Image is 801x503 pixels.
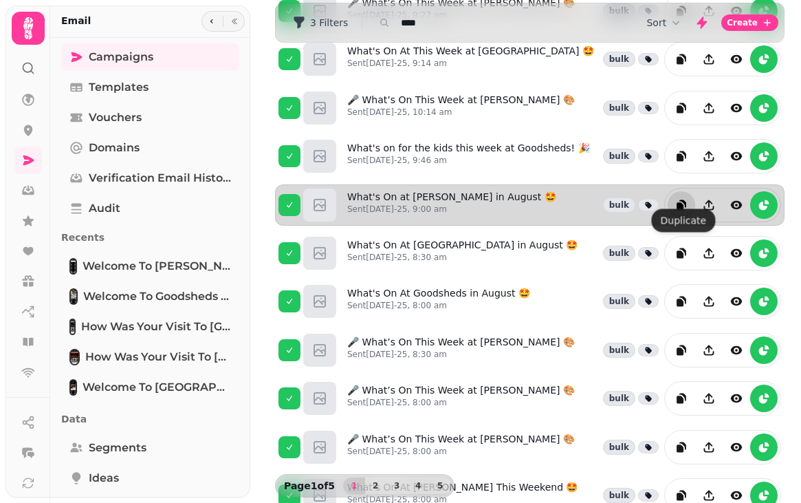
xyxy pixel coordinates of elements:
[61,225,239,250] p: Recents
[61,164,239,192] a: Verification email history
[668,336,695,364] button: duplicate
[723,434,750,461] button: view
[81,319,231,335] span: How Was Your Visit to [GEOGRAPHIC_DATA][PERSON_NAME]? Your Feedback Helps Us Improve.
[61,374,239,401] a: Welcome to Newport Market - Everything you need to know about us!Welcome to [GEOGRAPHIC_DATA] - E...
[750,94,778,122] button: reports
[407,478,429,494] button: 4
[61,14,91,28] h2: Email
[603,100,635,116] div: bulk
[652,209,716,233] div: Duplicate
[347,252,578,263] p: Sent [DATE]-25, 8:30 am
[750,45,778,73] button: reports
[347,190,556,220] a: What's On at [PERSON_NAME] in August 🤩Sent[DATE]-25, 9:00 am
[723,142,750,170] button: view
[83,379,231,396] span: Welcome to [GEOGRAPHIC_DATA] - Everything you need to know about us!
[347,204,556,215] p: Sent [DATE]-25, 9:00 am
[603,246,635,261] div: bulk
[750,239,778,267] button: reports
[89,79,149,96] span: Templates
[435,482,446,490] span: 5
[89,49,153,65] span: Campaigns
[347,107,575,118] p: Sent [DATE]-25, 10:14 am
[668,142,695,170] button: duplicate
[603,197,635,213] div: bulk
[89,170,231,186] span: Verification email history
[668,239,695,267] button: duplicate
[61,104,239,131] a: Vouchers
[61,43,239,71] a: Campaigns
[603,52,635,67] div: bulk
[364,478,386,494] button: 2
[723,385,750,412] button: view
[89,470,119,486] span: Ideas
[723,94,750,122] button: view
[61,134,239,162] a: Domains
[695,142,723,170] button: Share campaign preview
[603,488,635,503] div: bulk
[61,195,239,222] a: Audit
[750,385,778,412] button: reports
[750,434,778,461] button: reports
[668,191,695,219] button: duplicate
[349,482,360,490] span: 1
[71,290,76,303] img: Welcome to Goodsheds - Everything you need to know about us!
[347,141,590,171] a: What's on for the kids this week at Goodsheds! 🎉Sent[DATE]-25, 9:46 am
[695,45,723,73] button: Share campaign preview
[347,286,530,317] a: What's On At Goodsheds in August 🤩Sent[DATE]-25, 8:00 am
[668,288,695,315] button: duplicate
[750,191,778,219] button: reports
[603,149,635,164] div: bulk
[603,343,635,358] div: bulk
[347,335,575,365] a: 🎤 What’s On This Week at [PERSON_NAME] 🎨Sent[DATE]-25, 8:30 am
[413,482,424,490] span: 4
[695,239,723,267] button: Share campaign preview
[723,288,750,315] button: view
[61,464,239,492] a: Ideas
[723,239,750,267] button: view
[723,45,750,73] button: view
[750,142,778,170] button: reports
[61,434,239,462] a: Segments
[281,12,359,34] button: 3 Filters
[723,336,750,364] button: view
[61,313,239,341] a: How Was Your Visit to Swansea Albert Hall? Your Feedback Helps Us Improve.How Was Your Visit to [...
[646,16,683,30] button: Sort
[85,349,231,365] span: How Was Your Visit to [GEOGRAPHIC_DATA]?
[668,45,695,73] button: duplicate
[721,14,778,31] button: Create
[61,343,239,371] a: How Was Your Visit to Newport Market?How Was Your Visit to [GEOGRAPHIC_DATA]?
[695,94,723,122] button: Share campaign preview
[71,350,78,364] img: How Was Your Visit to Newport Market?
[310,18,348,28] span: 3 Filters
[347,349,575,360] p: Sent [DATE]-25, 8:30 am
[89,440,146,456] span: Segments
[603,391,635,406] div: bulk
[347,44,594,74] a: What's On At This Week at [GEOGRAPHIC_DATA] 🤩Sent[DATE]-25, 9:14 am
[668,385,695,412] button: duplicate
[695,434,723,461] button: Share campaign preview
[61,407,239,431] p: Data
[61,283,239,310] a: Welcome to Goodsheds - Everything you need to know about us!Welcome to Goodsheds - Everything you...
[603,440,635,455] div: bulk
[347,155,590,166] p: Sent [DATE]-25, 9:46 am
[391,482,402,490] span: 3
[727,19,758,27] span: Create
[347,432,575,462] a: 🎤 What’s On This Week at [PERSON_NAME] 🎨Sent[DATE]-25, 8:00 am
[61,74,239,101] a: Templates
[343,478,365,494] button: 1
[347,238,578,268] a: What's On At [GEOGRAPHIC_DATA] in August 🤩Sent[DATE]-25, 8:30 am
[278,479,340,493] p: Page 1 of 5
[370,482,381,490] span: 2
[89,200,120,217] span: Audit
[83,288,231,305] span: Welcome to Goodsheds - Everything you need to know about us!
[343,478,451,494] nav: Pagination
[71,320,74,334] img: How Was Your Visit to Swansea Albert Hall? Your Feedback Helps Us Improve.
[429,478,451,494] button: 5
[89,140,140,156] span: Domains
[83,258,231,275] span: Welcome to [PERSON_NAME] - Everything you need to know about us!
[347,93,575,123] a: 🎤 What’s On This Week at [PERSON_NAME] 🎨Sent[DATE]-25, 10:14 am
[750,336,778,364] button: reports
[750,288,778,315] button: reports
[723,191,750,219] button: view
[347,58,594,69] p: Sent [DATE]-25, 9:14 am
